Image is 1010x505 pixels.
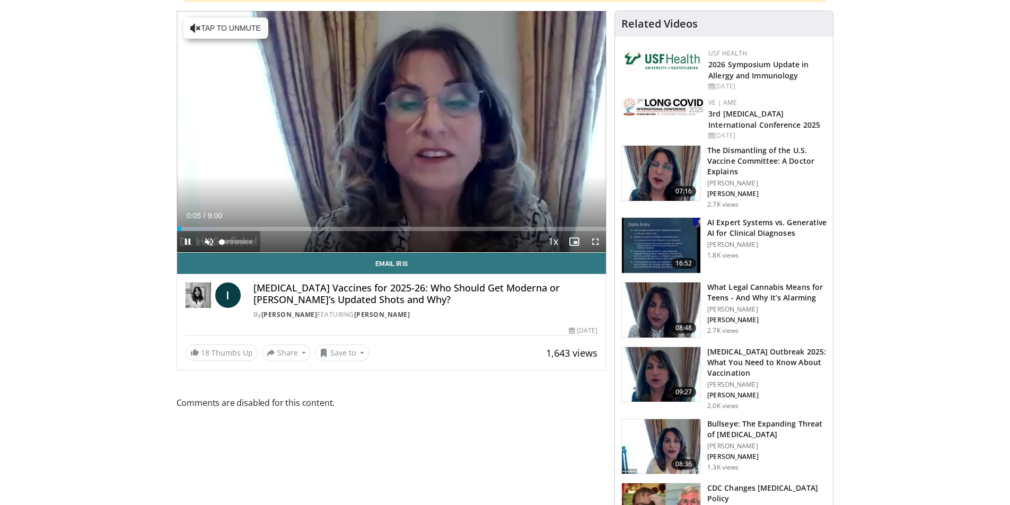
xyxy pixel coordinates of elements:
[707,316,827,324] p: [PERSON_NAME]
[198,231,219,252] button: Unmute
[708,82,824,91] div: [DATE]
[708,59,809,81] a: 2026 Symposium Update in Allergy and Immunology
[201,348,209,358] span: 18
[707,241,827,249] p: [PERSON_NAME]
[215,282,241,308] a: I
[707,305,827,314] p: [PERSON_NAME]
[621,282,827,338] a: 08:48 What Legal Cannabis Means for Teens - And Why It’s Alarming [PERSON_NAME] [PERSON_NAME] 2.7...
[707,326,739,335] p: 2.7K views
[708,49,747,58] a: USF Health
[208,211,222,220] span: 9:00
[621,17,698,30] h4: Related Videos
[671,459,697,469] span: 08:36
[707,179,827,188] p: [PERSON_NAME]
[621,347,827,410] a: 09:27 [MEDICAL_DATA] Outbreak 2025: What You Need to Know About Vaccination [PERSON_NAME] [PERSON...
[261,310,318,319] a: [PERSON_NAME]
[177,253,607,274] a: Email Iris
[623,49,703,72] img: 6ba8804a-8538-4002-95e7-a8f8012d4a11.png.150x105_q85_autocrop_double_scale_upscale_version-0.2.jpg
[671,323,697,333] span: 08:48
[177,231,198,252] button: Pause
[177,11,607,253] video-js: Video Player
[707,463,739,472] p: 1.3K views
[707,442,827,450] p: [PERSON_NAME]
[354,310,410,319] a: [PERSON_NAME]
[315,344,369,361] button: Save to
[569,326,598,335] div: [DATE]
[707,483,827,504] h3: CDC Changes [MEDICAL_DATA] Policy
[707,347,827,378] h3: [MEDICAL_DATA] Outbreak 2025: What You Need to Know About Vaccination
[204,211,206,220] span: /
[542,231,564,252] button: Playback Rate
[186,282,211,308] img: Dr. Iris Gorfinkel
[707,200,739,209] p: 2.7K views
[222,240,252,244] div: Volume Level
[708,98,737,107] a: VE | AME
[262,344,311,361] button: Share
[622,146,700,201] img: a19d1ff2-1eb0-405f-ba73-fc044c354596.150x105_q85_crop-smart_upscale.jpg
[707,217,827,238] h3: AI Expert Systems vs. Generative AI for Clinical Diagnoses
[585,231,606,252] button: Fullscreen
[708,109,820,130] a: 3rd [MEDICAL_DATA] International Conference 2025
[253,282,598,305] h4: [MEDICAL_DATA] Vaccines for 2025-26: Who Should Get Moderna or [PERSON_NAME]’s Updated Shots and ...
[564,231,585,252] button: Enable picture-in-picture mode
[187,211,201,220] span: 0:05
[707,380,827,389] p: [PERSON_NAME]
[622,218,700,273] img: 1bf82db2-8afa-4218-83ea-e842702db1c4.150x105_q85_crop-smart_upscale.jpg
[253,310,598,320] div: By FEATURING
[707,282,827,303] h3: What Legal Cannabis Means for Teens - And Why It’s Alarming
[707,251,739,260] p: 1.8K views
[707,190,827,198] p: [PERSON_NAME]
[707,145,827,177] h3: The Dismantling of the U.S. Vaccine Committee: A Doctor Explains
[708,131,824,140] div: [DATE]
[671,186,697,197] span: 07:16
[621,217,827,273] a: 16:52 AI Expert Systems vs. Generative AI for Clinical Diagnoses [PERSON_NAME] 1.8K views
[177,227,607,231] div: Progress Bar
[707,391,827,400] p: [PERSON_NAME]
[623,98,703,116] img: a2792a71-925c-4fc2-b8ef-8d1b21aec2f7.png.150x105_q85_autocrop_double_scale_upscale_version-0.2.jpg
[671,258,697,269] span: 16:52
[707,419,827,440] h3: Bullseye: The Expanding Threat of [MEDICAL_DATA]
[707,453,827,461] p: [PERSON_NAME]
[183,17,268,39] button: Tap to unmute
[546,347,598,359] span: 1,643 views
[621,145,827,209] a: 07:16 The Dismantling of the U.S. Vaccine Committee: A Doctor Explains [PERSON_NAME] [PERSON_NAME...
[622,419,700,474] img: 3e523bea-8404-47cd-94ff-e9df02937649.150x105_q85_crop-smart_upscale.jpg
[186,344,258,361] a: 18 Thumbs Up
[707,402,739,410] p: 2.0K views
[621,419,827,475] a: 08:36 Bullseye: The Expanding Threat of [MEDICAL_DATA] [PERSON_NAME] [PERSON_NAME] 1.3K views
[671,387,697,397] span: 09:27
[622,347,700,402] img: cb849956-5493-434f-b366-35d5bcdf67c0.150x105_q85_crop-smart_upscale.jpg
[622,282,700,338] img: 268330c9-313b-413d-8ff2-3cd9a70912fe.150x105_q85_crop-smart_upscale.jpg
[177,396,607,410] span: Comments are disabled for this content.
